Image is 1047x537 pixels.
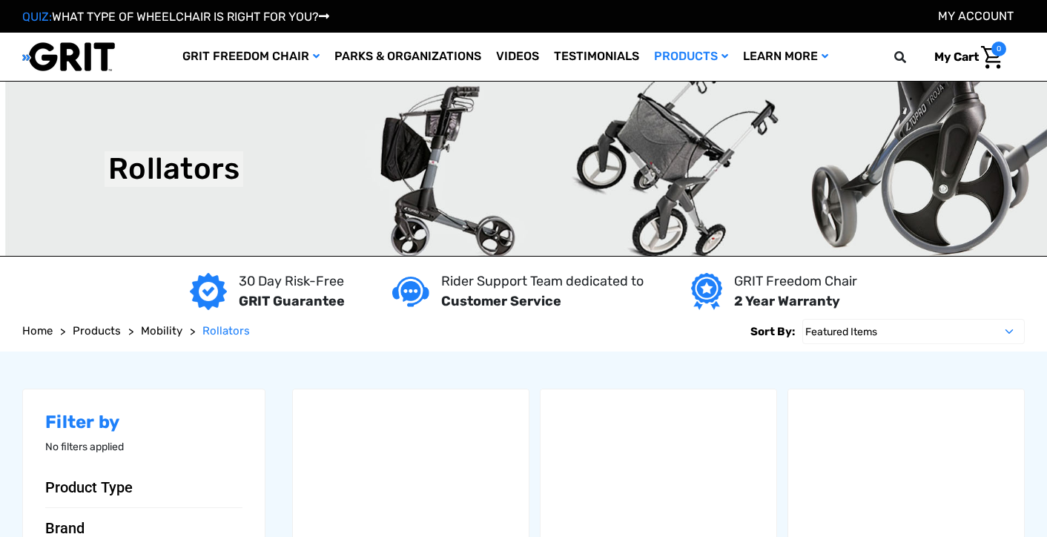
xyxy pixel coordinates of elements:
[489,33,546,81] a: Videos
[22,42,115,72] img: GRIT All-Terrain Wheelchair and Mobility Equipment
[45,478,242,496] button: Toggle Product Type filter section
[22,324,53,337] span: Home
[45,519,85,537] span: Brand
[108,151,240,187] h1: Rollators
[45,519,242,537] button: Toggle Brand filter section
[202,324,250,337] span: Rollators
[750,319,795,344] label: Sort By:
[441,293,561,309] strong: Customer Service
[22,10,329,24] a: QUIZ:WHAT TYPE OF WHEELCHAIR IS RIGHT FOR YOU?
[141,323,182,340] a: Mobility
[901,42,923,73] input: Search
[202,323,250,340] a: Rollators
[45,412,242,433] h2: Filter by
[175,33,327,81] a: GRIT Freedom Chair
[392,277,429,307] img: Customer service
[934,50,979,64] span: My Cart
[22,10,52,24] span: QUIZ:
[991,42,1006,56] span: 0
[736,33,836,81] a: Learn More
[45,439,242,455] p: No filters applied
[981,46,1003,69] img: Cart
[923,42,1006,73] a: Cart with 0 items
[45,478,133,496] span: Product Type
[441,271,644,291] p: Rider Support Team dedicated to
[327,33,489,81] a: Parks & Organizations
[734,271,857,291] p: GRIT Freedom Chair
[239,293,345,309] strong: GRIT Guarantee
[239,271,345,291] p: 30 Day Risk-Free
[938,9,1014,23] a: Account
[73,324,121,337] span: Products
[546,33,647,81] a: Testimonials
[734,293,840,309] strong: 2 Year Warranty
[73,323,121,340] a: Products
[190,273,227,310] img: GRIT Guarantee
[22,323,53,340] a: Home
[691,273,721,310] img: Year warranty
[141,324,182,337] span: Mobility
[647,33,736,81] a: Products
